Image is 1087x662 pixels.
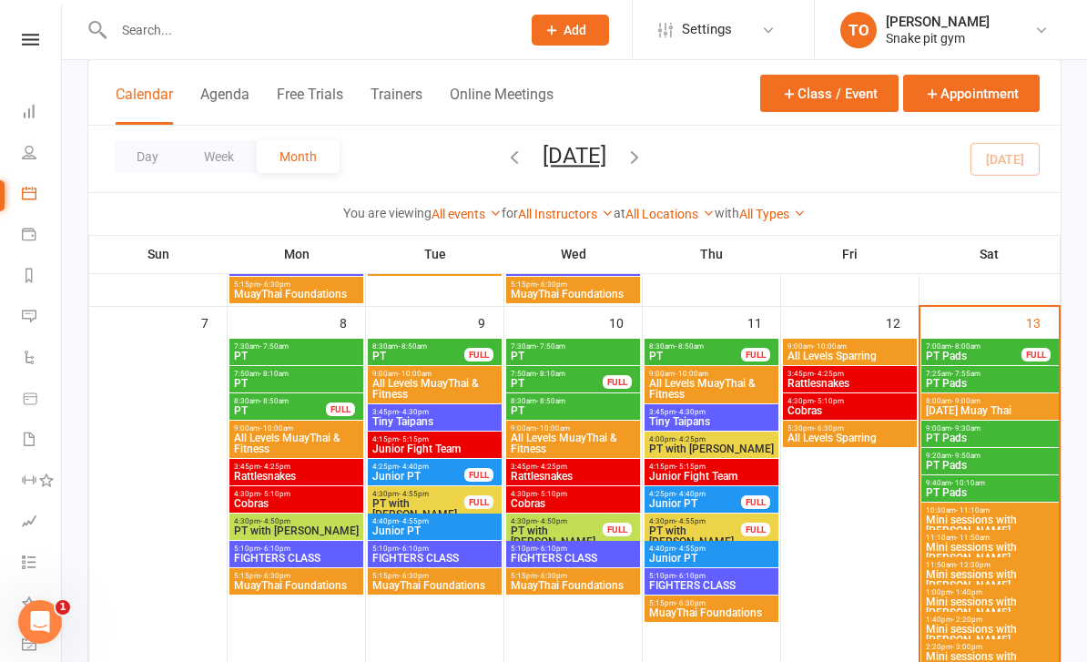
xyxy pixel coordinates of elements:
span: 4:15pm [648,463,775,471]
span: PT with [PERSON_NAME] [648,443,775,454]
span: FIGHTERS CLASS [510,553,636,564]
span: 5:15pm [233,572,360,580]
button: Online Meetings [450,86,554,125]
button: Trainers [371,86,422,125]
span: 3:45pm [787,370,913,378]
span: MuayThai Foundations [648,607,775,618]
span: - 6:30pm [814,424,844,433]
span: Mini sessions with [PERSON_NAME] [925,542,1055,564]
span: PT with [PERSON_NAME] [233,525,360,536]
strong: You are viewing [343,206,432,220]
span: - 11:50am [956,534,990,542]
a: Payments [22,216,63,257]
div: FULL [741,523,770,536]
span: 3:45pm [510,463,636,471]
span: 9:00am [510,424,636,433]
a: Assessments [22,503,63,544]
span: 9:00am [371,370,498,378]
span: Mini sessions with [PERSON_NAME] [925,596,1055,618]
span: - 8:50am [536,397,565,405]
span: - 7:55am [951,370,980,378]
strong: for [502,206,518,220]
span: Junior PT [648,498,742,509]
span: All Levels Sparring [787,433,913,443]
span: All Levels MuayThai & Fitness [371,378,498,400]
span: MuayThai Foundations [510,289,636,300]
th: Sun [89,235,228,273]
span: 7:00am [925,342,1022,351]
span: 4:00pm [648,435,775,443]
span: 8:30am [233,397,327,405]
span: 5:10pm [510,545,636,553]
a: All Instructors [518,207,614,221]
span: 9:20am [925,452,1055,460]
span: - 5:15pm [676,463,706,471]
span: 1:40pm [925,616,1055,624]
span: - 7:50am [259,342,289,351]
div: 11 [747,307,780,337]
span: All Levels Sparring [787,351,913,362]
span: 8:00am [925,397,1055,405]
span: - 10:00am [813,342,847,351]
span: - 5:15pm [399,435,429,443]
span: PT [233,351,360,362]
span: PT [233,405,327,416]
span: 5:10pm [233,545,360,553]
span: MuayThai Foundations [233,580,360,591]
span: PT Pads [925,378,1055,389]
span: Cobras [787,405,913,416]
span: 7:50am [510,370,604,378]
a: All Types [739,207,806,221]
div: FULL [464,348,493,362]
div: FULL [326,402,355,416]
span: All Levels MuayThai & Fitness [233,433,360,454]
span: All Levels MuayThai & Fitness [648,378,775,400]
span: Rattlesnakes [787,378,913,389]
input: Search... [108,17,508,43]
span: 4:30pm [510,490,636,498]
span: 4:30pm [648,517,742,525]
span: - 4:55pm [399,517,429,525]
span: - 9:50am [951,452,980,460]
span: 8:30am [648,342,742,351]
span: 5:15pm [648,599,775,607]
span: 4:30pm [510,517,604,525]
span: - 10:10am [951,479,985,487]
span: 2:20pm [925,643,1055,651]
span: - 6:10pm [537,545,567,553]
span: 10:30am [925,506,1055,514]
span: - 6:30pm [676,599,706,607]
span: - 4:50pm [537,517,567,525]
span: - 8:50am [398,342,427,351]
span: 5:10pm [371,545,498,553]
span: - 6:30pm [537,572,567,580]
div: 9 [478,307,503,337]
div: FULL [603,523,632,536]
span: - 9:30am [951,424,980,433]
span: - 10:00am [259,424,293,433]
span: 3:45pm [648,408,775,416]
span: All Levels MuayThai & Fitness [510,433,636,454]
span: - 1:40pm [952,588,982,596]
span: 4:25pm [648,490,742,498]
span: - 4:40pm [399,463,429,471]
span: - 7:50am [536,342,565,351]
div: FULL [603,375,632,389]
span: - 2:20pm [952,616,982,624]
span: 4:25pm [371,463,465,471]
span: - 11:10am [956,506,990,514]
span: PT with [PERSON_NAME] [371,498,465,520]
span: - 4:30pm [676,408,706,416]
span: Cobras [510,498,636,509]
span: 5:15pm [510,280,636,289]
button: Free Trials [277,86,343,125]
span: - 4:25pm [260,463,290,471]
span: 7:25am [925,370,1055,378]
span: Settings [682,9,732,50]
button: [DATE] [543,143,606,168]
span: PT [510,378,604,389]
span: 4:30pm [233,517,360,525]
span: Tiny Taipans [371,416,498,427]
th: Thu [643,235,781,273]
span: FIGHTERS CLASS [371,553,498,564]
